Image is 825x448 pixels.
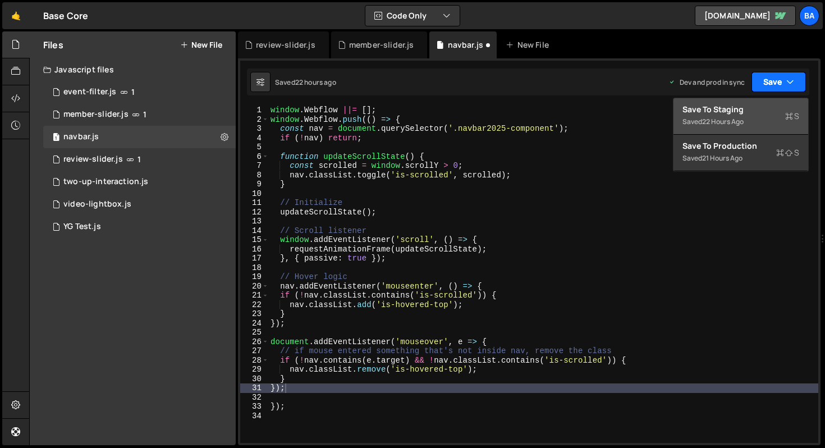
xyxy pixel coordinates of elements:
a: 🤙 [2,2,30,29]
div: 6 [240,152,269,162]
div: New File [506,39,553,51]
div: member-slider.js [63,109,129,120]
div: 9 [240,180,269,189]
div: YG Test.js [63,222,101,232]
div: 3 [240,124,269,134]
div: 22 hours ago [295,77,336,87]
div: event-filter.js [63,87,116,97]
div: 15790/44133.js [43,103,236,126]
div: Javascript files [30,58,236,81]
span: 1 [53,134,59,143]
div: 34 [240,412,269,421]
div: 22 hours ago [702,117,744,126]
div: Save to Staging [682,104,799,115]
div: 16 [240,245,269,254]
div: 1 [240,106,269,115]
div: 22 [240,300,269,310]
div: 19 [240,272,269,282]
div: Saved [275,77,336,87]
button: New File [180,40,222,49]
span: 1 [143,110,146,119]
div: 15790/44982.js [43,126,236,148]
button: Save to StagingS Saved22 hours ago [673,98,808,135]
div: 18 [240,263,269,273]
div: navbar.js [63,132,99,142]
div: video-lightbox.js [63,199,131,209]
div: 27 [240,346,269,356]
div: 31 [240,383,269,393]
div: 11 [240,198,269,208]
div: 26 [240,337,269,347]
div: 15790/44138.js [43,148,236,171]
div: 24 [240,319,269,328]
button: Code Only [365,6,460,26]
div: member-slider.js [349,39,414,51]
div: 15790/44139.js [43,81,236,103]
div: 10 [240,189,269,199]
div: 29 [240,365,269,374]
div: 21 [240,291,269,300]
div: Dev and prod in sync [668,77,745,87]
div: navbar.js [448,39,483,51]
div: 2 [240,115,269,125]
div: 4 [240,134,269,143]
div: 13 [240,217,269,226]
a: [DOMAIN_NAME] [695,6,796,26]
div: Saved [682,152,799,165]
div: Saved [682,115,799,129]
div: 15 [240,235,269,245]
div: 25 [240,328,269,337]
button: Save [751,72,806,92]
div: two-up-interaction.js [63,177,148,187]
div: 20 [240,282,269,291]
div: 33 [240,402,269,412]
div: review-slider.js [256,39,315,51]
div: 14 [240,226,269,236]
div: 15790/42338.js [43,216,236,238]
div: 23 [240,309,269,319]
span: S [785,111,799,122]
div: 12 [240,208,269,217]
div: 15790/44770.js [43,171,236,193]
div: review-slider.js [63,154,123,164]
span: 1 [137,155,141,164]
div: 15790/44778.js [43,193,236,216]
div: Base Core [43,9,88,22]
div: 30 [240,374,269,384]
span: S [776,147,799,158]
a: Ba [799,6,819,26]
div: 8 [240,171,269,180]
div: 32 [240,393,269,403]
div: Save to Production [682,140,799,152]
div: 17 [240,254,269,263]
div: 21 hours ago [702,153,742,163]
span: 1 [131,88,135,97]
div: 28 [240,356,269,365]
div: 5 [240,143,269,152]
div: 7 [240,161,269,171]
h2: Files [43,39,63,51]
button: Save to ProductionS Saved21 hours ago [673,135,808,171]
